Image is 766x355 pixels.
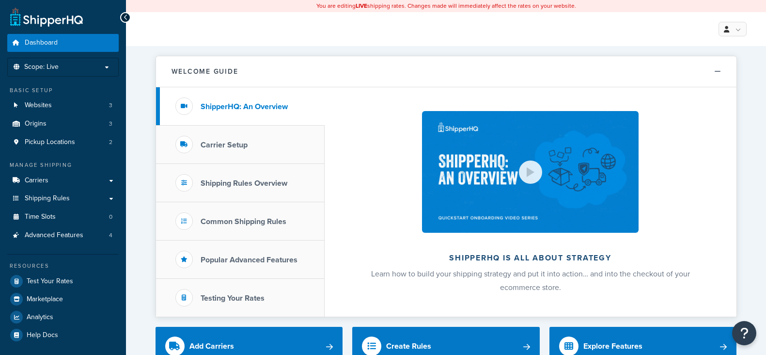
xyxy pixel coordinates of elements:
[7,290,119,308] a: Marketplace
[7,326,119,344] a: Help Docs
[109,213,112,221] span: 0
[7,86,119,95] div: Basic Setup
[27,277,73,286] span: Test Your Rates
[7,262,119,270] div: Resources
[189,339,234,353] div: Add Carriers
[109,120,112,128] span: 3
[25,231,83,240] span: Advanced Features
[371,268,690,293] span: Learn how to build your shipping strategy and put it into action… and into the checkout of your e...
[7,115,119,133] a: Origins3
[25,213,56,221] span: Time Slots
[7,273,119,290] a: Test Your Rates
[350,254,711,262] h2: ShipperHQ is all about strategy
[7,161,119,169] div: Manage Shipping
[7,133,119,151] a: Pickup Locations2
[7,172,119,190] a: Carriers
[7,115,119,133] li: Origins
[27,295,63,304] span: Marketplace
[583,339,642,353] div: Explore Features
[27,313,53,322] span: Analytics
[172,68,238,75] h2: Welcome Guide
[7,133,119,151] li: Pickup Locations
[201,179,287,188] h3: Shipping Rules Overview
[201,256,297,264] h3: Popular Advanced Features
[7,208,119,226] li: Time Slots
[201,217,286,226] h3: Common Shipping Rules
[422,111,638,233] img: ShipperHQ is all about strategy
[7,190,119,208] a: Shipping Rules
[156,56,736,87] button: Welcome Guide
[25,120,47,128] span: Origins
[386,339,431,353] div: Create Rules
[732,321,756,345] button: Open Resource Center
[25,138,75,146] span: Pickup Locations
[7,34,119,52] a: Dashboard
[201,102,288,111] h3: ShipperHQ: An Overview
[25,101,52,110] span: Websites
[109,101,112,110] span: 3
[25,177,48,185] span: Carriers
[25,194,70,203] span: Shipping Rules
[7,226,119,244] a: Advanced Features4
[201,141,248,149] h3: Carrier Setup
[201,294,265,303] h3: Testing Your Rates
[109,231,112,240] span: 4
[7,97,119,114] li: Websites
[7,226,119,244] li: Advanced Features
[356,1,367,10] b: LIVE
[24,63,59,71] span: Scope: Live
[27,331,58,339] span: Help Docs
[7,308,119,326] a: Analytics
[109,138,112,146] span: 2
[7,97,119,114] a: Websites3
[7,208,119,226] a: Time Slots0
[25,39,58,47] span: Dashboard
